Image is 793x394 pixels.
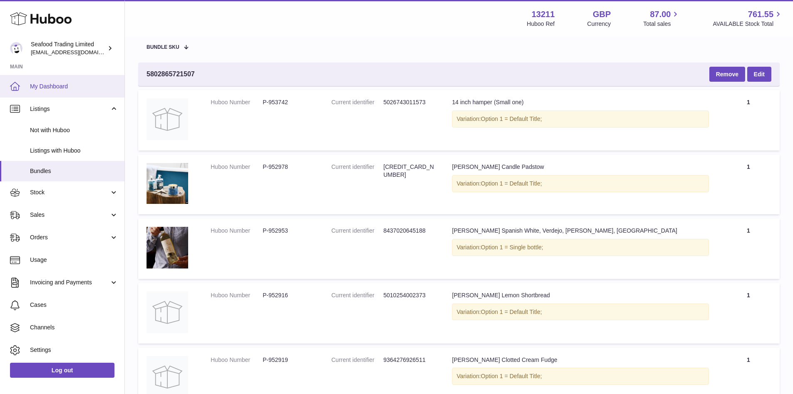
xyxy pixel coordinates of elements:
[30,188,109,196] span: Stock
[452,239,709,256] div: Variation:
[481,180,542,187] span: Option 1 = Default Title;
[30,279,109,286] span: Invoicing and Payments
[211,356,263,364] dt: Huboo Number
[713,9,783,28] a: 761.55 AVAILABLE Stock Total
[481,373,542,379] span: Option 1 = Default Title;
[452,175,709,192] div: Variation:
[147,227,188,269] img: Rick Stein's Spanish White, Verdejo, D.O Rueda, Spain
[30,147,118,155] span: Listings with Huboo
[30,105,109,113] span: Listings
[383,291,435,299] dd: 5010254002373
[481,244,543,251] span: Option 1 = Single bottle;
[709,67,745,82] button: Remove
[717,155,780,214] td: 1
[331,291,383,299] dt: Current identifier
[211,227,263,235] dt: Huboo Number
[10,363,114,378] a: Log out
[527,20,555,28] div: Huboo Ref
[587,20,611,28] div: Currency
[713,20,783,28] span: AVAILABLE Stock Total
[147,291,188,333] img: Rick Stein Lemon Shortbread
[643,9,680,28] a: 87.00 Total sales
[452,304,709,321] div: Variation:
[30,233,109,241] span: Orders
[383,163,435,179] dd: [CREDIT_CARD_NUMBER]
[30,167,118,175] span: Bundles
[452,356,709,364] div: [PERSON_NAME] Clotted Cream Fudge
[30,324,118,331] span: Channels
[532,9,555,20] strong: 13211
[211,163,263,171] dt: Huboo Number
[383,356,435,364] dd: 9364276926511
[31,40,106,56] div: Seafood Trading Limited
[263,291,315,299] dd: P-952916
[31,49,122,55] span: [EMAIL_ADDRESS][DOMAIN_NAME]
[30,301,118,309] span: Cases
[452,368,709,385] div: Variation:
[10,42,22,55] img: online@rickstein.com
[30,256,118,264] span: Usage
[383,227,435,235] dd: 8437020645188
[211,98,263,106] dt: Huboo Number
[717,90,780,151] td: 1
[263,356,315,364] dd: P-952919
[748,9,773,20] span: 761.55
[147,98,188,140] img: 14 inch hamper (Small one)
[211,291,263,299] dt: Huboo Number
[30,346,118,354] span: Settings
[452,291,709,299] div: [PERSON_NAME] Lemon Shortbread
[747,67,771,82] a: Edit
[147,70,195,79] span: 5802865721507
[643,20,680,28] span: Total sales
[331,227,383,235] dt: Current identifier
[147,163,188,204] img: Jill Stein Candle Padstow
[383,98,435,106] dd: 5026743011573
[452,98,709,106] div: 14 inch hamper (Small one)
[30,83,118,90] span: My Dashboard
[481,309,542,315] span: Option 1 = Default Title;
[717,218,780,279] td: 1
[263,163,315,171] dd: P-952978
[452,163,709,171] div: [PERSON_NAME] Candle Padstow
[452,227,709,235] div: [PERSON_NAME] Spanish White, Verdejo, [PERSON_NAME], [GEOGRAPHIC_DATA]
[650,9,671,20] span: 87.00
[452,110,709,128] div: Variation:
[717,283,780,344] td: 1
[263,227,315,235] dd: P-952953
[263,98,315,106] dd: P-953742
[30,126,118,134] span: Not with Huboo
[593,9,611,20] strong: GBP
[481,115,542,122] span: Option 1 = Default Title;
[30,211,109,219] span: Sales
[331,163,383,179] dt: Current identifier
[331,98,383,106] dt: Current identifier
[147,45,179,50] span: Bundle SKU
[331,356,383,364] dt: Current identifier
